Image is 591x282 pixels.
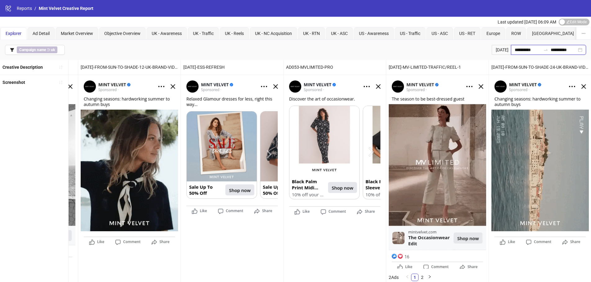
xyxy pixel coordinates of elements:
span: UK - Awareness [152,31,182,36]
span: Last updated [DATE] 06:09 AM [498,20,556,24]
span: Ad Detail [33,31,50,36]
button: Campaign name ∋ uk [5,45,65,55]
span: US - RET [459,31,475,36]
b: uk [51,48,55,52]
div: [DATE] [492,45,511,55]
img: Screenshot 6740642943100 [286,77,383,216]
span: filter [10,48,14,52]
span: [GEOGRAPHIC_DATA] [532,31,574,36]
span: sort-ascending [59,80,63,85]
li: / [34,5,36,12]
span: Market Overview [61,31,93,36]
img: Screenshot 6787018654900 [491,77,589,247]
span: UK - ASC [331,31,348,36]
div: [DATE]-FROM-SUN-TO-SHADE-12-UK-BRAND-VID-2 [78,60,181,75]
div: [DATE]-MV-LIMITED-TRAFFIC/REEL-1 [386,60,489,75]
img: Screenshot 6785001887900 [183,77,281,216]
button: left [404,274,411,281]
span: ∋ [17,46,57,53]
span: 2 Ads [389,275,399,280]
span: UK - Reels [225,31,244,36]
button: right [426,274,433,281]
span: sort-ascending [59,65,63,69]
span: UK - RTN [303,31,320,36]
span: Mint Velvet Creative Report [39,6,93,11]
li: 1 [411,274,419,281]
li: 2 [419,274,426,281]
span: US - Awareness [359,31,389,36]
a: 2 [419,274,426,281]
span: UK - NC Acquisition [255,31,292,36]
b: Screenshot [2,80,25,85]
span: left [405,275,409,279]
div: [DATE]-ESS-REFRESH [181,60,283,75]
span: right [428,275,432,279]
img: Screenshot 6816026458500 [389,77,486,268]
span: ROW [511,31,521,36]
span: swap-right [543,47,548,52]
img: Screenshot 6787018655100 [81,77,178,247]
span: Objective Overview [104,31,141,36]
span: UK - Traffic [193,31,214,36]
div: AD053-MVLIMITED-PRO [284,60,386,75]
span: to [543,47,548,52]
b: Campaign name [19,48,46,52]
span: US - ASC [432,31,448,36]
a: Reports [16,5,33,12]
button: ellipsis [576,27,591,40]
li: Next Page [426,274,433,281]
span: Europe [486,31,500,36]
span: Explorer [6,31,21,36]
b: Creative Description [2,65,43,70]
li: Previous Page [404,274,411,281]
span: US - Traffic [400,31,420,36]
span: ellipsis [581,31,586,36]
a: 1 [411,274,418,281]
